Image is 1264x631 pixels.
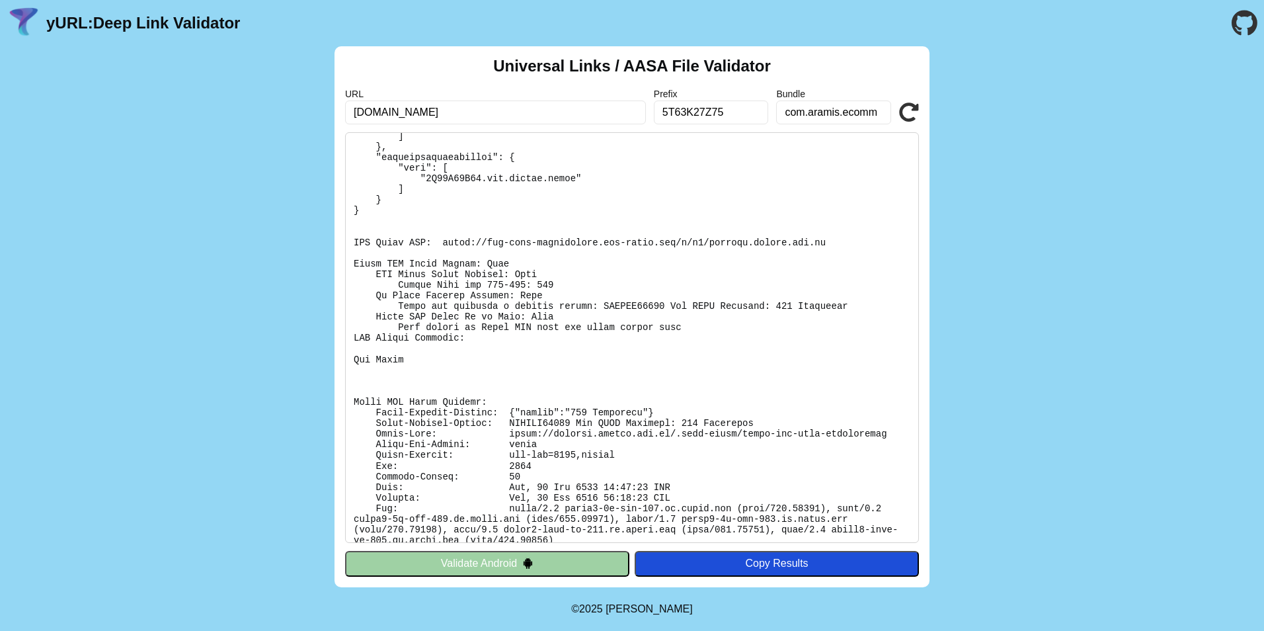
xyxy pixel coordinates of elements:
[7,6,41,40] img: yURL Logo
[522,558,533,569] img: droidIcon.svg
[345,89,646,99] label: URL
[776,89,891,99] label: Bundle
[579,603,603,614] span: 2025
[654,89,769,99] label: Prefix
[345,132,919,543] pre: Lorem ipsu do: sitam://consect.adipis.eli.se/.doei-tempo/incid-utl-etdo-magnaaliqua En Adminimv: ...
[345,551,629,576] button: Validate Android
[635,551,919,576] button: Copy Results
[46,14,240,32] a: yURL:Deep Link Validator
[345,101,646,124] input: Required
[606,603,693,614] a: Michael Ibragimchayev's Personal Site
[654,101,769,124] input: Optional
[493,57,771,75] h2: Universal Links / AASA File Validator
[641,558,912,569] div: Copy Results
[776,101,891,124] input: Optional
[571,587,692,631] footer: ©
